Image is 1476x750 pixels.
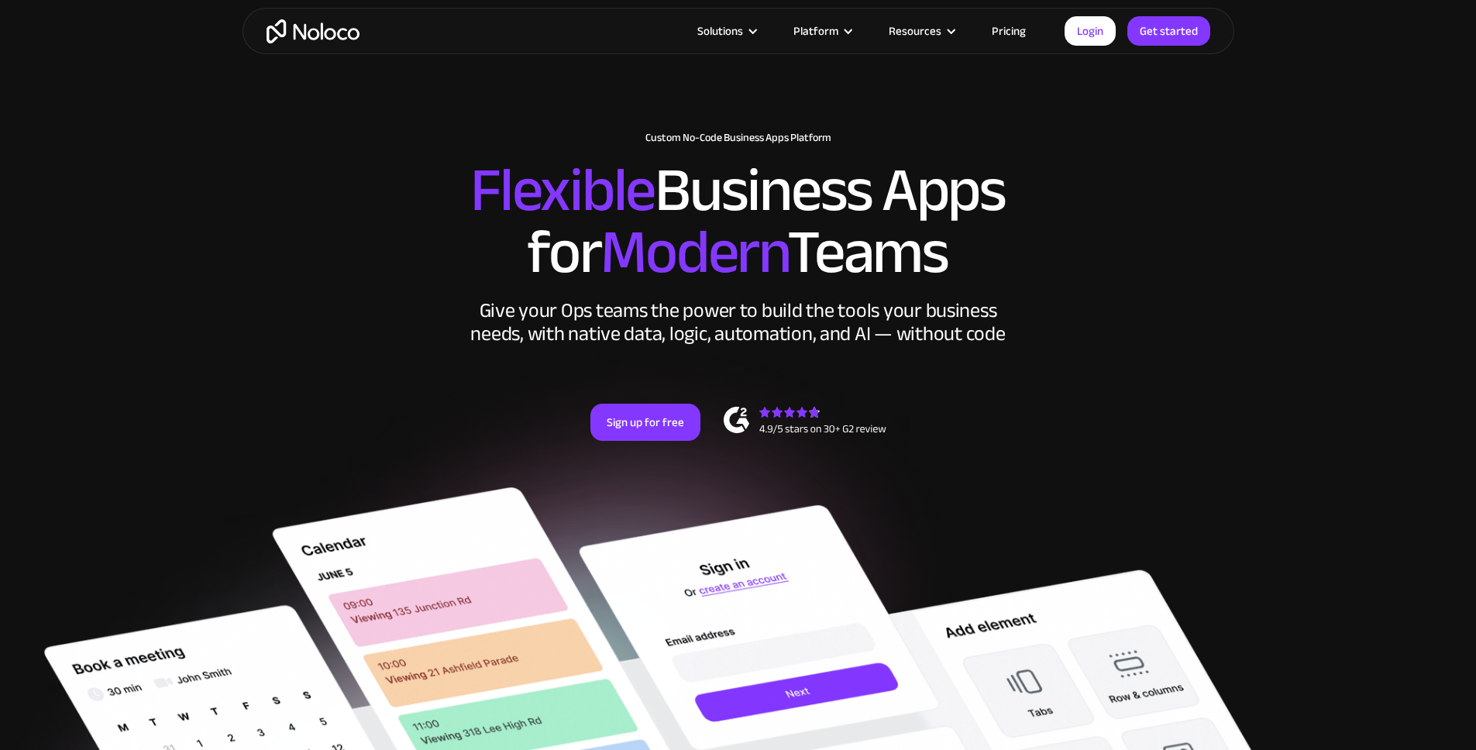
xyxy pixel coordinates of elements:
[889,21,941,41] div: Resources
[258,132,1219,144] h1: Custom No-Code Business Apps Platform
[600,194,787,310] span: Modern
[590,404,700,441] a: Sign up for free
[793,21,838,41] div: Platform
[258,160,1219,284] h2: Business Apps for Teams
[1127,16,1210,46] a: Get started
[267,19,360,43] a: home
[678,21,774,41] div: Solutions
[467,299,1010,346] div: Give your Ops teams the power to build the tools your business needs, with native data, logic, au...
[972,21,1045,41] a: Pricing
[470,132,655,248] span: Flexible
[697,21,743,41] div: Solutions
[774,21,869,41] div: Platform
[869,21,972,41] div: Resources
[1065,16,1116,46] a: Login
